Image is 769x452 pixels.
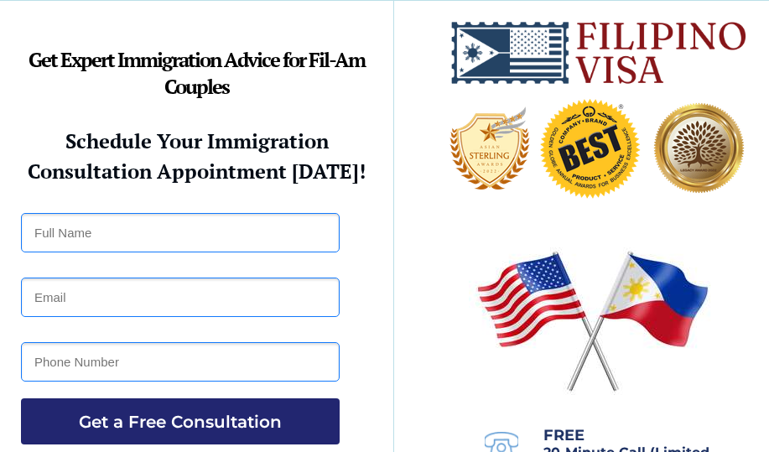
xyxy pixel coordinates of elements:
[21,213,340,252] input: Full Name
[21,342,340,382] input: Phone Number
[65,127,329,154] strong: Schedule Your Immigration
[21,278,340,317] input: Email
[21,398,340,444] button: Get a Free Consultation
[29,46,365,100] strong: Get Expert Immigration Advice for Fil-Am Couples
[21,412,340,432] span: Get a Free Consultation
[543,426,585,444] span: FREE
[28,158,366,184] strong: Consultation Appointment [DATE]!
